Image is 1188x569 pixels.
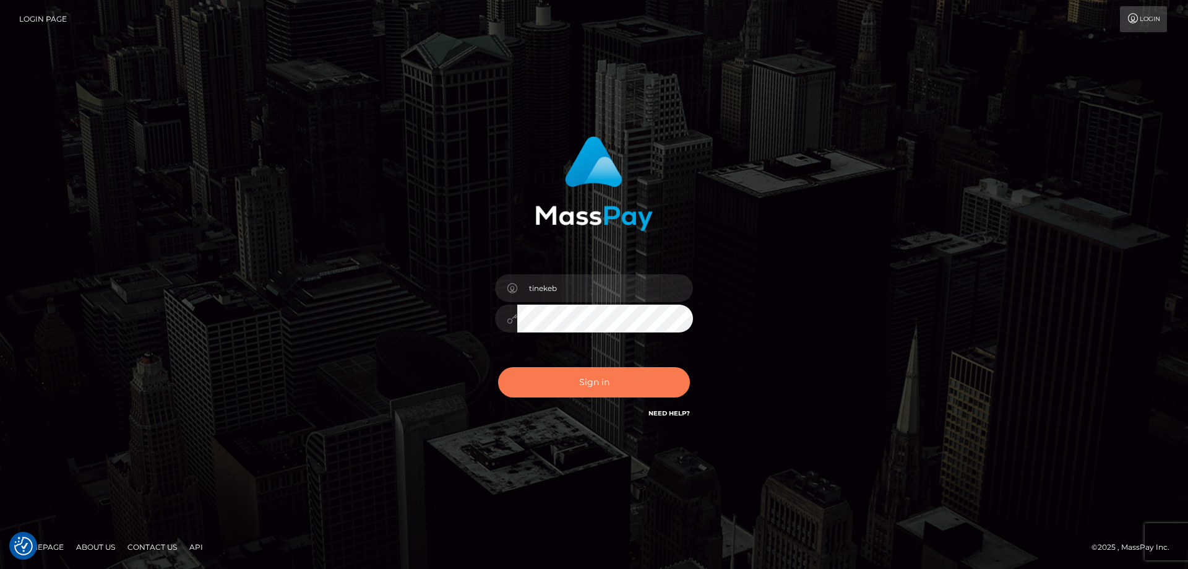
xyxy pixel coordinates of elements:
a: Contact Us [123,537,182,557]
input: Username... [517,274,693,302]
a: Need Help? [648,409,690,417]
a: About Us [71,537,120,557]
a: API [184,537,208,557]
a: Homepage [14,537,69,557]
a: Login Page [19,6,67,32]
img: MassPay Login [535,136,653,231]
a: Login [1120,6,1167,32]
img: Revisit consent button [14,537,33,555]
button: Sign in [498,367,690,397]
div: © 2025 , MassPay Inc. [1091,541,1179,554]
button: Consent Preferences [14,537,33,555]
